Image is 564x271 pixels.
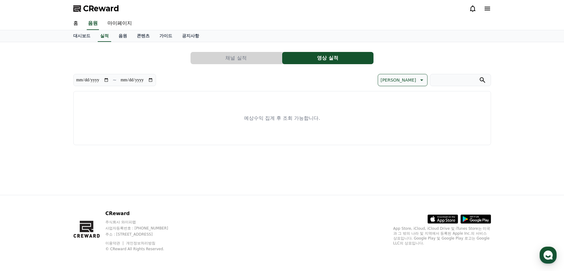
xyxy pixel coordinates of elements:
[19,203,23,208] span: 홈
[79,194,117,209] a: 설정
[132,30,155,42] a: 콘텐츠
[113,76,117,84] p: ~
[105,220,180,225] p: 주식회사 와이피랩
[105,247,180,251] p: © CReward All Rights Reserved.
[244,115,320,122] p: 예상수익 집계 후 조회 가능합니다.
[155,30,177,42] a: 가이드
[68,30,95,42] a: 대시보드
[126,241,155,245] a: 개인정보처리방침
[114,30,132,42] a: 음원
[83,4,119,13] span: CReward
[105,226,180,231] p: 사업자등록번호 : [PHONE_NUMBER]
[56,203,63,208] span: 대화
[393,226,491,246] p: App Store, iCloud, iCloud Drive 및 iTunes Store는 미국과 그 밖의 나라 및 지역에서 등록된 Apple Inc.의 서비스 상표입니다. Goo...
[2,194,40,209] a: 홈
[282,52,373,64] button: 영상 실적
[40,194,79,209] a: 대화
[98,30,111,42] a: 실적
[105,232,180,237] p: 주소 : [STREET_ADDRESS]
[68,17,83,30] a: 홈
[105,241,125,245] a: 이용약관
[191,52,282,64] button: 채널 실적
[103,17,137,30] a: 마이페이지
[105,210,180,217] p: CReward
[177,30,204,42] a: 공지사항
[94,203,102,208] span: 설정
[73,4,119,13] a: CReward
[378,74,427,86] button: [PERSON_NAME]
[87,17,99,30] a: 음원
[380,76,416,84] p: [PERSON_NAME]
